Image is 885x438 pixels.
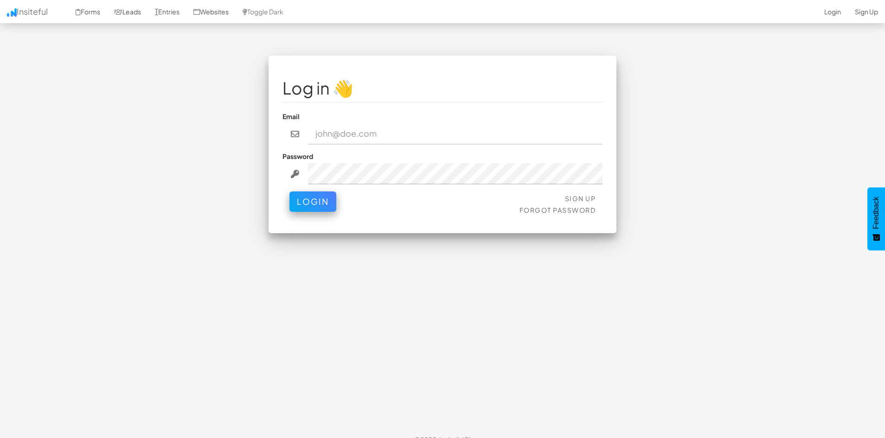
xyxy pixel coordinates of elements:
label: Password [282,152,313,161]
button: Feedback - Show survey [867,187,885,250]
span: Feedback [872,197,880,229]
button: Login [289,191,336,212]
a: Forgot Password [519,206,596,214]
input: john@doe.com [308,123,603,145]
a: Sign Up [565,194,596,203]
label: Email [282,112,300,121]
h1: Log in 👋 [282,79,603,97]
img: icon.png [7,8,17,17]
